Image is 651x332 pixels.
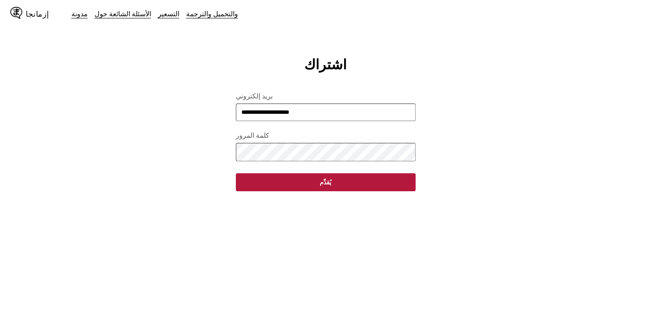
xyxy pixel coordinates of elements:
a: شعار IsMangaإزمانجا [10,7,65,21]
a: مدونة [71,9,88,18]
a: والتحميل والترجمة [186,9,238,18]
a: التسعير [158,9,179,18]
font: يُقدِّم [320,179,331,186]
button: يُقدِّم [236,173,416,191]
font: بريد إلكتروني [236,92,273,100]
font: اشتراك [304,57,347,72]
a: الأسئلة الشائعة حول [95,9,151,18]
font: كلمة المرور [236,132,269,139]
font: إزمانجا [26,10,49,18]
img: شعار IsManga [10,7,22,19]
